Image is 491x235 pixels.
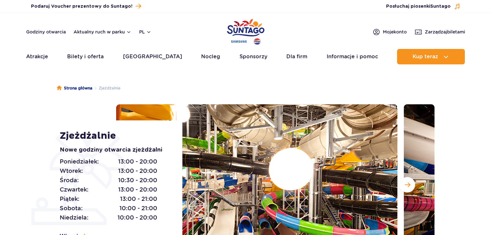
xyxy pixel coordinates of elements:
[60,185,88,194] span: Czwartek:
[92,85,120,91] li: Zjeżdżalnie
[327,49,378,64] a: Informacje i pomoc
[118,213,157,222] span: 10:00 - 20:00
[373,28,407,36] a: Mojekonto
[139,29,151,35] button: pl
[123,49,182,64] a: [GEOGRAPHIC_DATA]
[383,29,407,35] span: Moje konto
[425,29,465,35] span: Zarządzaj biletami
[26,49,48,64] a: Atrakcje
[118,176,157,185] span: 10:30 - 20:00
[31,3,132,10] span: Podaruj Voucher prezentowy do Suntago!
[60,130,168,142] h1: Zjeżdżalnie
[60,213,88,222] span: Niedziela:
[397,49,465,64] button: Kup teraz
[26,29,66,35] a: Godziny otwarcia
[60,146,168,155] p: Nowe godziny otwarcia zjeżdżalni
[118,157,157,166] span: 13:00 - 20:00
[60,194,79,203] span: Piątek:
[386,3,451,10] span: Posłuchaj piosenki
[240,49,267,64] a: Sponsorzy
[400,177,415,193] button: Następny slajd
[430,4,451,9] span: Suntago
[118,166,157,175] span: 13:00 - 20:00
[60,157,99,166] span: Poniedziałek:
[414,28,465,36] a: Zarządzajbiletami
[201,49,220,64] a: Nocleg
[227,16,264,46] a: Park of Poland
[60,176,79,185] span: Środa:
[67,49,104,64] a: Bilety i oferta
[60,204,83,213] span: Sobota:
[119,204,157,213] span: 10:00 - 21:00
[386,3,460,10] button: Posłuchaj piosenkiSuntago
[74,29,131,34] button: Aktualny ruch w parku
[413,54,438,60] span: Kup teraz
[118,185,157,194] span: 13:00 - 20:00
[57,85,92,91] a: Strona główna
[60,166,83,175] span: Wtorek:
[31,2,141,11] a: Podaruj Voucher prezentowy do Suntago!
[120,194,157,203] span: 13:00 - 21:00
[286,49,307,64] a: Dla firm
